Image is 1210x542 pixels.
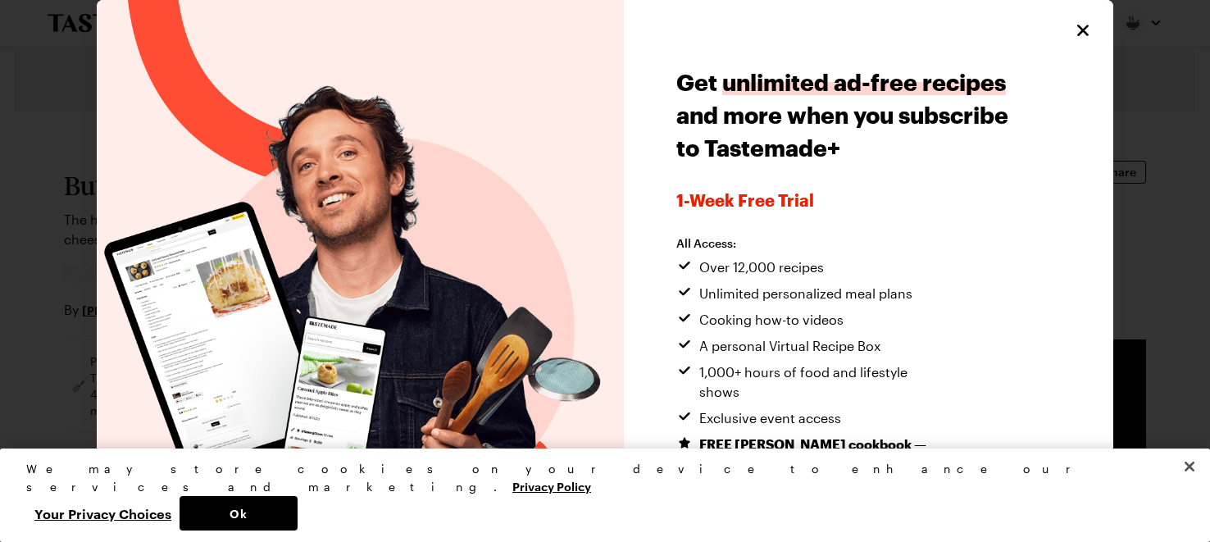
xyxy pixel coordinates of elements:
span: A personal Virtual Recipe Box [699,336,880,356]
span: Over 12,000 recipes [699,257,824,277]
h2: All Access: [676,236,947,251]
span: Exclusive event access [699,408,841,428]
span: 1-week Free Trial [676,190,1013,210]
span: Unlimited personalized meal plans [699,284,912,303]
button: Close [1072,20,1094,41]
button: Ok [180,496,298,531]
button: Close [1171,449,1208,485]
a: More information about your privacy, opens in a new tab [512,478,591,494]
span: unlimited ad-free recipes [722,69,1006,95]
span: 1,000+ hours of food and lifestyle shows [699,362,947,402]
div: Privacy [26,460,1170,531]
div: We may store cookies on your device to enhance our services and marketing. [26,460,1170,496]
span: FREE [PERSON_NAME] cookbook — EAT: Easy, Affordable, Tasty [699,435,947,474]
h1: Get and more when you subscribe to Tastemade+ [676,66,1013,164]
span: Cooking how-to videos [699,310,844,330]
button: Your Privacy Choices [26,496,180,531]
